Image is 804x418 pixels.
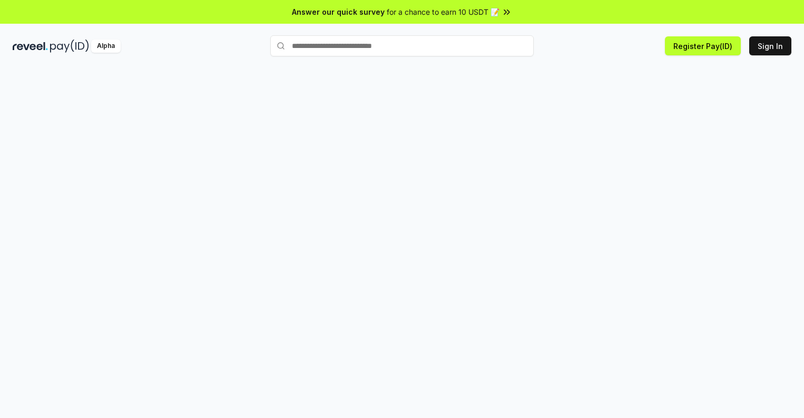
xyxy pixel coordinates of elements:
[387,6,499,17] span: for a chance to earn 10 USDT 📝
[50,40,89,53] img: pay_id
[665,36,741,55] button: Register Pay(ID)
[13,40,48,53] img: reveel_dark
[91,40,121,53] div: Alpha
[749,36,791,55] button: Sign In
[292,6,385,17] span: Answer our quick survey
